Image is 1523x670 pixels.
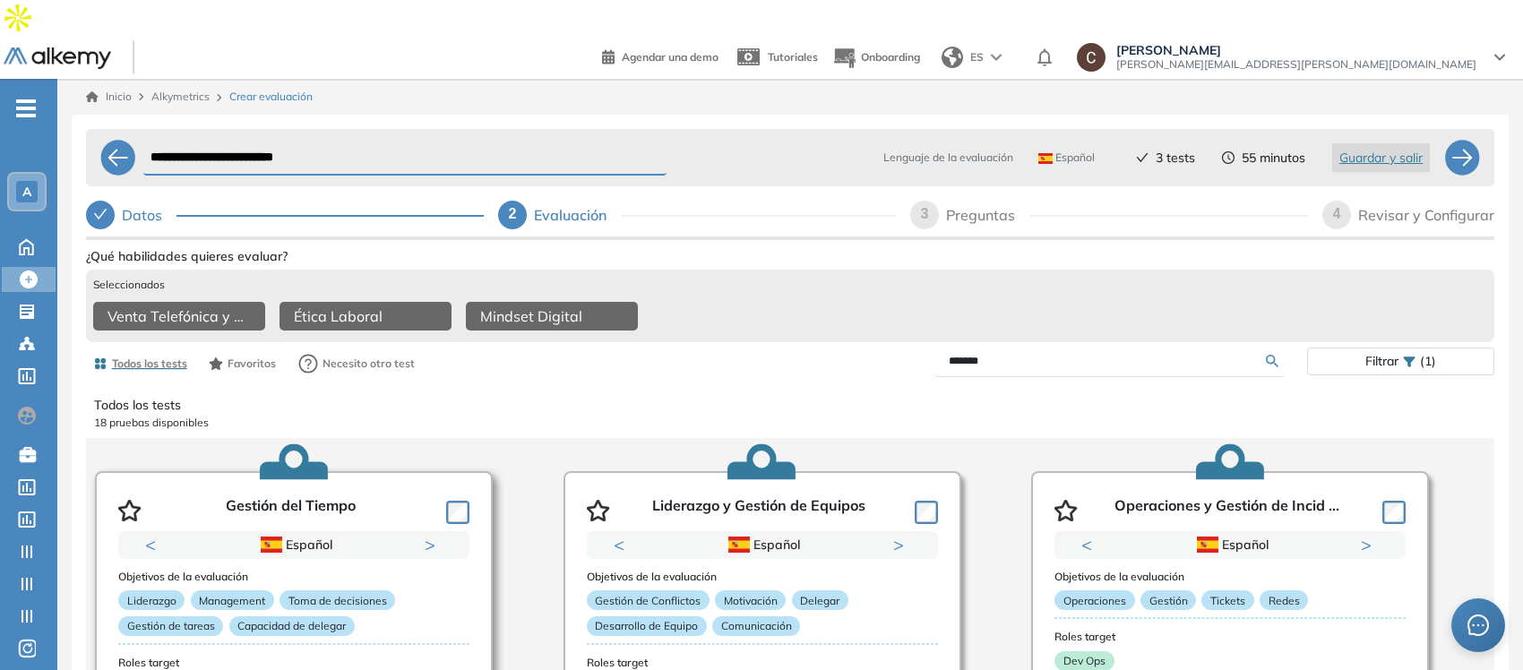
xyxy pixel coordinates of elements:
[1054,571,1406,583] h3: Objetivos de la evaluación
[1260,590,1308,610] p: Redes
[780,559,795,562] button: 3
[261,537,282,553] img: ESP
[1038,150,1095,165] span: Español
[1136,151,1149,164] span: check
[1420,348,1436,374] span: (1)
[122,201,176,229] div: Datos
[832,39,920,77] button: Onboarding
[1054,631,1406,643] h3: Roles target
[587,571,938,583] h3: Objetivos de la evaluación
[280,590,395,610] p: Toma de decisiones
[893,536,911,554] button: Next
[86,247,288,266] span: ¿Qué habilidades quieres evaluar?
[650,535,875,554] div: Español
[301,559,315,562] button: 2
[151,90,210,103] span: Alkymetrics
[1038,153,1053,164] img: ESP
[1201,590,1253,610] p: Tickets
[792,590,848,610] p: Delegar
[991,54,1002,61] img: arrow
[94,415,1486,431] p: 18 pruebas disponibles
[1237,559,1252,562] button: 2
[22,185,31,199] span: A
[1140,590,1196,610] p: Gestión
[118,571,469,583] h3: Objetivos de la evaluación
[86,348,194,379] button: Todos los tests
[768,50,818,64] span: Tutoriales
[112,356,187,372] span: Todos los tests
[226,497,356,524] p: Gestión del Tiempo
[1467,614,1490,637] span: message
[145,536,163,554] button: Previous
[652,497,865,524] p: Liderazgo y Gestión de Equipos
[759,559,773,562] button: 2
[16,107,36,110] i: -
[1116,57,1476,72] span: [PERSON_NAME][EMAIL_ADDRESS][PERSON_NAME][DOMAIN_NAME]
[728,537,750,553] img: ESP
[202,348,283,379] button: Favoritos
[1358,201,1494,229] div: Revisar y Configurar
[229,89,313,105] span: Crear evaluación
[480,305,582,327] span: Mindset Digital
[93,207,108,221] span: check
[614,536,632,554] button: Previous
[86,201,484,229] div: Datos
[182,535,407,554] div: Español
[1339,148,1423,167] span: Guardar y salir
[323,356,415,372] span: Necesito otro test
[587,616,707,636] p: Desarrollo de Equipo
[1322,201,1494,229] div: 4Revisar y Configurar
[534,201,621,229] div: Evaluación
[921,206,929,221] span: 3
[118,590,185,610] p: Liderazgo
[1222,151,1235,164] span: clock-circle
[191,590,274,610] p: Management
[942,47,963,68] img: world
[883,150,1013,166] span: Lenguaje de la evaluación
[498,201,896,229] div: 2Evaluación
[946,201,1029,229] div: Preguntas
[4,47,111,70] img: Logo
[425,536,443,554] button: Next
[861,50,920,64] span: Onboarding
[622,50,718,64] span: Agendar una demo
[1209,559,1230,562] button: 1
[715,590,786,610] p: Motivación
[1054,590,1134,610] p: Operaciones
[1242,149,1305,167] span: 55 minutos
[290,346,423,382] button: Necesito otro test
[730,559,752,562] button: 1
[1365,348,1398,374] span: Filtrar
[910,201,1308,229] div: 3Preguntas
[1156,149,1195,167] span: 3 tests
[272,559,294,562] button: 1
[294,305,383,327] span: Ética Laboral
[587,657,938,669] h3: Roles target
[94,396,1486,415] p: Todos los tests
[228,356,276,372] span: Favoritos
[970,49,984,65] span: ES
[93,277,165,293] span: Seleccionados
[602,45,718,66] a: Agendar una demo
[733,34,818,81] a: Tutoriales
[1197,537,1218,553] img: ESP
[108,305,244,327] span: Venta Telefónica y Atención al Cliente
[509,206,517,221] span: 2
[1333,206,1341,221] span: 4
[587,590,710,610] p: Gestión de Conflictos
[229,616,355,636] p: Capacidad de delegar
[1081,536,1099,554] button: Previous
[1332,143,1430,172] button: Guardar y salir
[1361,536,1379,554] button: Next
[86,89,132,105] a: Inicio
[118,657,469,669] h3: Roles target
[118,616,223,636] p: Gestión de tareas
[1118,535,1343,554] div: Español
[1116,43,1476,57] span: [PERSON_NAME]
[712,616,800,636] p: Comunicación
[1114,497,1339,524] p: Operaciones y Gestión de Incid ...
